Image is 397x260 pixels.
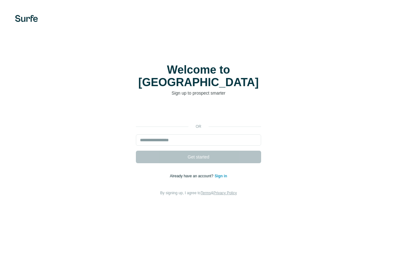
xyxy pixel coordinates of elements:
[15,15,38,22] img: Surfe's logo
[214,191,237,195] a: Privacy Policy
[188,124,209,129] p: or
[136,64,261,89] h1: Welcome to [GEOGRAPHIC_DATA]
[136,90,261,96] p: Sign up to prospect smarter
[170,174,215,178] span: Already have an account?
[133,106,264,119] iframe: Sign in with Google Button
[160,191,237,195] span: By signing up, I agree to &
[214,174,227,178] a: Sign in
[201,191,211,195] a: Terms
